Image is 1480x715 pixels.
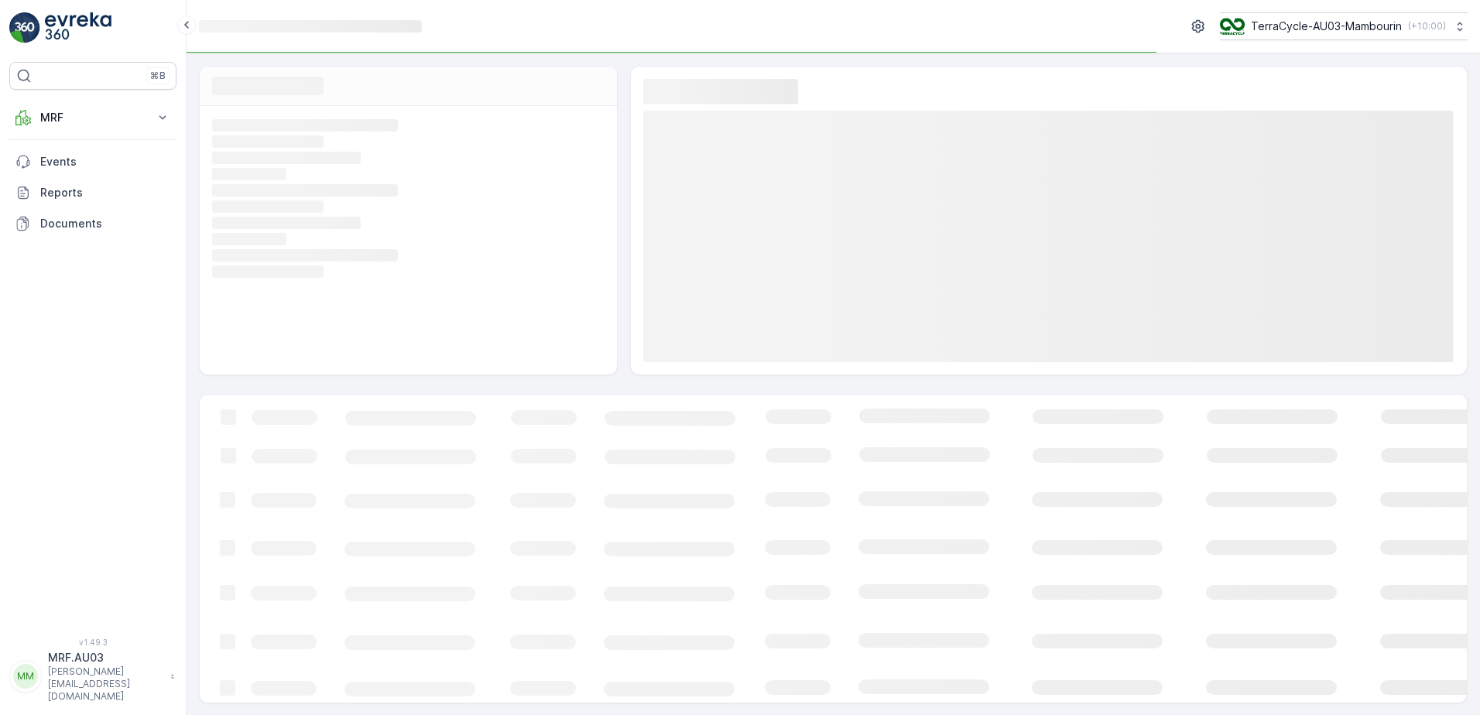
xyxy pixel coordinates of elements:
[1220,12,1468,40] button: TerraCycle-AU03-Mambourin(+10:00)
[40,185,170,200] p: Reports
[13,664,38,689] div: MM
[1408,20,1446,32] p: ( +10:00 )
[9,146,176,177] a: Events
[40,154,170,169] p: Events
[9,208,176,239] a: Documents
[9,12,40,43] img: logo
[48,665,163,703] p: [PERSON_NAME][EMAIL_ADDRESS][DOMAIN_NAME]
[45,12,111,43] img: logo_light-DOdMpM7g.png
[40,216,170,231] p: Documents
[9,650,176,703] button: MMMRF.AU03[PERSON_NAME][EMAIL_ADDRESS][DOMAIN_NAME]
[9,638,176,647] span: v 1.49.3
[1220,18,1245,35] img: image_D6FFc8H.png
[9,177,176,208] a: Reports
[48,650,163,665] p: MRF.AU03
[150,70,166,82] p: ⌘B
[1251,19,1402,34] p: TerraCycle-AU03-Mambourin
[9,102,176,133] button: MRF
[40,110,146,125] p: MRF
